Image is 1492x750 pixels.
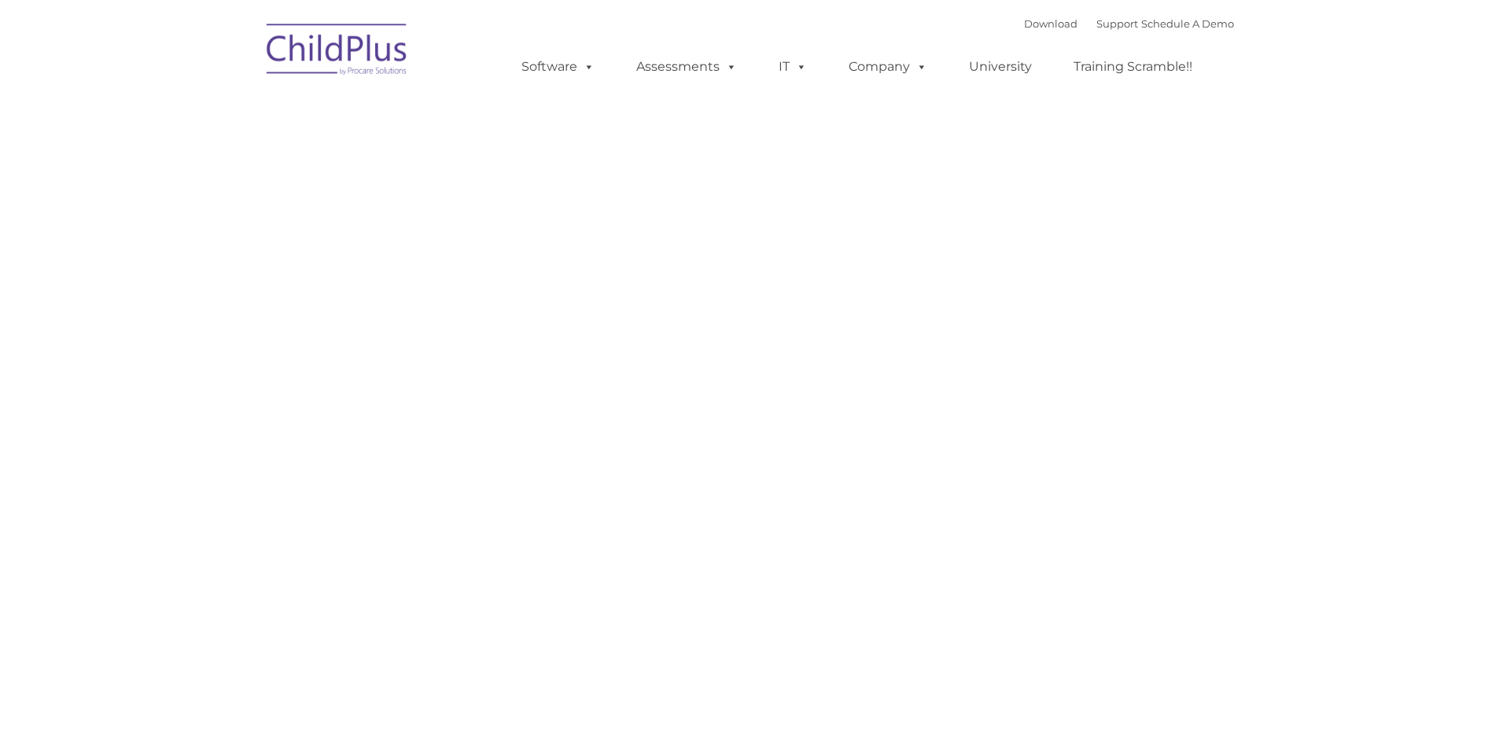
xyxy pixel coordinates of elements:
[833,51,943,83] a: Company
[506,51,610,83] a: Software
[1024,17,1078,30] a: Download
[621,51,753,83] a: Assessments
[1141,17,1234,30] a: Schedule A Demo
[1058,51,1208,83] a: Training Scramble!!
[259,13,416,91] img: ChildPlus by Procare Solutions
[763,51,823,83] a: IT
[1096,17,1138,30] a: Support
[953,51,1048,83] a: University
[1024,17,1234,30] font: |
